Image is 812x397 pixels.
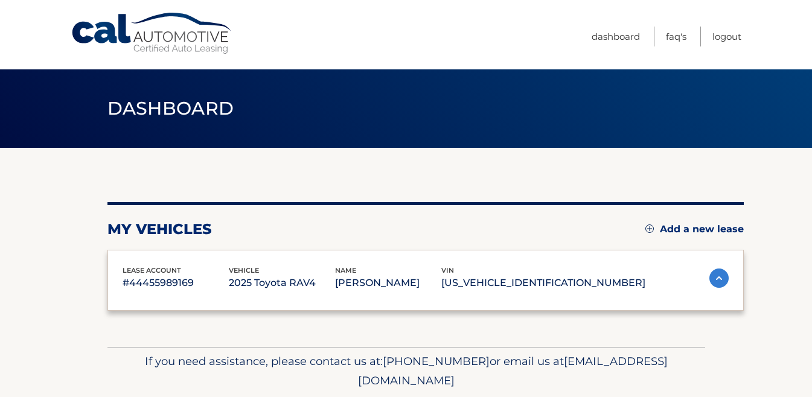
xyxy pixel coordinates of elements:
span: lease account [123,266,181,275]
span: vin [441,266,454,275]
img: accordion-active.svg [709,268,729,288]
a: Dashboard [592,27,640,46]
span: name [335,266,356,275]
span: Dashboard [107,97,234,119]
p: [US_VEHICLE_IDENTIFICATION_NUMBER] [441,275,645,291]
a: Logout [712,27,741,46]
span: [PHONE_NUMBER] [383,354,490,368]
p: [PERSON_NAME] [335,275,441,291]
a: FAQ's [666,27,686,46]
p: If you need assistance, please contact us at: or email us at [115,352,697,390]
p: 2025 Toyota RAV4 [229,275,335,291]
h2: my vehicles [107,220,212,238]
p: #44455989169 [123,275,229,291]
a: Cal Automotive [71,12,234,55]
span: vehicle [229,266,259,275]
a: Add a new lease [645,223,744,235]
img: add.svg [645,224,654,233]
